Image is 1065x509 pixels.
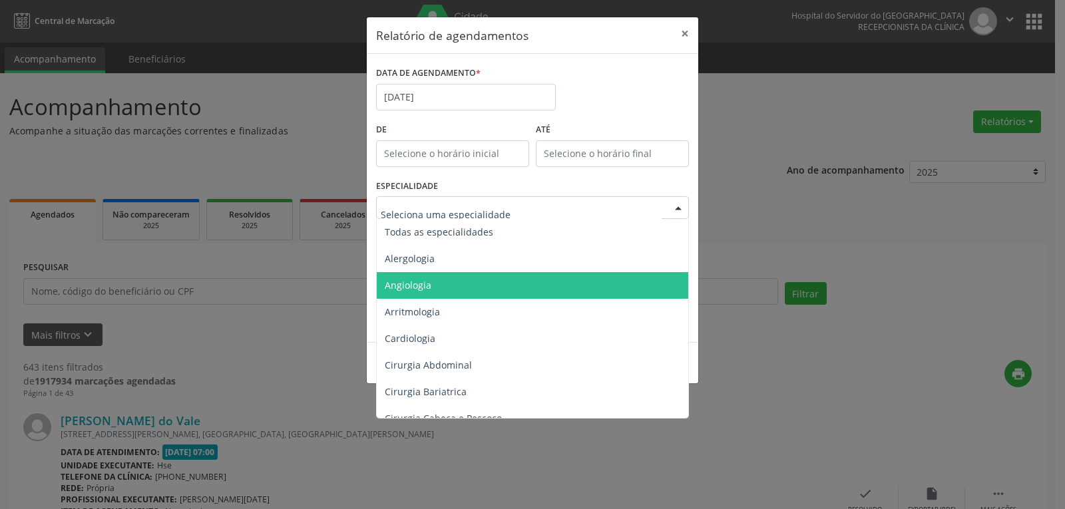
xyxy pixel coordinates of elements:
[536,140,689,167] input: Selecione o horário final
[385,359,472,371] span: Cirurgia Abdominal
[381,201,662,228] input: Seleciona uma especialidade
[385,412,502,424] span: Cirurgia Cabeça e Pescoço
[376,84,556,110] input: Selecione uma data ou intervalo
[385,332,435,345] span: Cardiologia
[385,226,493,238] span: Todas as especialidades
[376,176,438,197] label: ESPECIALIDADE
[385,305,440,318] span: Arritmologia
[672,17,698,50] button: Close
[536,120,689,140] label: ATÉ
[385,279,431,291] span: Angiologia
[376,120,529,140] label: De
[385,252,435,265] span: Alergologia
[385,385,467,398] span: Cirurgia Bariatrica
[376,27,529,44] h5: Relatório de agendamentos
[376,63,481,84] label: DATA DE AGENDAMENTO
[376,140,529,167] input: Selecione o horário inicial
